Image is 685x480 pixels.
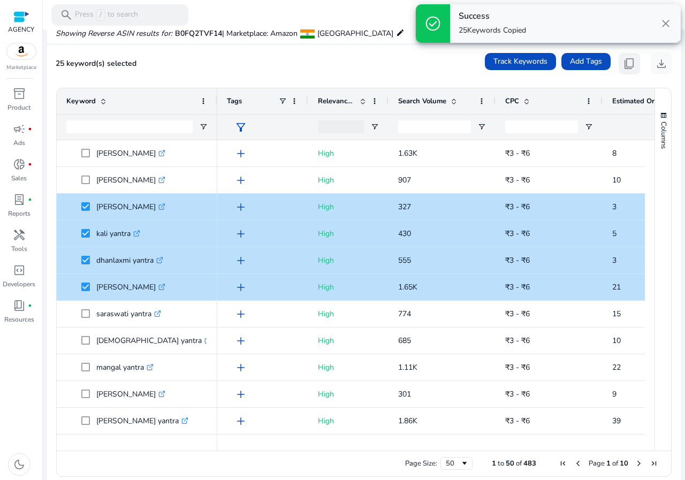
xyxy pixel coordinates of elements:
[398,96,446,106] span: Search Volume
[28,127,32,131] span: fiber_manual_record
[574,459,582,468] div: Previous Page
[570,56,602,67] span: Add Tags
[505,362,530,372] span: ₹3 - ₹6
[440,457,473,470] div: Page Size
[96,303,161,325] p: saraswati yantra
[318,330,379,352] p: High
[234,415,247,428] span: add
[505,389,530,399] span: ₹3 - ₹6
[318,169,379,191] p: High
[620,459,628,468] span: 10
[612,336,621,346] span: 10
[318,410,379,432] p: High
[4,315,34,324] p: Resources
[459,25,526,36] p: Keywords Copied
[492,459,496,468] span: 1
[11,244,27,254] p: Tools
[8,25,34,34] p: AGENCY
[13,299,26,312] span: book_4
[459,25,467,35] span: 25
[96,410,188,432] p: [PERSON_NAME] yantra
[317,28,393,39] span: [GEOGRAPHIC_DATA]
[398,202,411,212] span: 327
[234,388,247,401] span: add
[96,9,105,21] span: /
[505,336,530,346] span: ₹3 - ₹6
[234,281,247,294] span: add
[498,459,504,468] span: to
[13,138,25,148] p: Ads
[398,255,411,265] span: 555
[619,53,640,74] button: content_copy
[96,249,163,271] p: dhanlaxmi yantra
[13,264,26,277] span: code_blocks
[234,254,247,267] span: add
[234,147,247,160] span: add
[66,96,96,106] span: Keyword
[655,57,668,70] span: download
[606,459,611,468] span: 1
[398,120,471,133] input: Search Volume Filter Input
[505,175,530,185] span: ₹3 - ₹6
[318,249,379,271] p: High
[505,416,530,426] span: ₹3 - ₹6
[75,9,138,21] p: Press to search
[396,26,405,39] mat-icon: edit
[659,17,672,30] span: close
[424,15,442,32] span: check_circle
[96,142,165,164] p: [PERSON_NAME]
[612,459,618,468] span: of
[318,303,379,325] p: High
[96,276,165,298] p: [PERSON_NAME]
[446,459,460,468] div: 50
[318,437,379,459] p: High
[234,334,247,347] span: add
[234,201,247,214] span: add
[234,121,247,134] span: filter_alt
[398,416,417,426] span: 1.86K
[6,64,36,72] p: Marketplace
[659,121,668,149] span: Columns
[612,362,621,372] span: 22
[7,103,31,112] p: Product
[318,142,379,164] p: High
[96,330,211,352] p: [DEMOGRAPHIC_DATA] yantra
[523,459,536,468] span: 483
[516,459,522,468] span: of
[477,123,486,131] button: Open Filter Menu
[234,174,247,187] span: add
[505,202,530,212] span: ₹3 - ₹6
[13,458,26,471] span: dark_mode
[505,120,578,133] input: CPC Filter Input
[405,459,437,468] div: Page Size:
[370,123,379,131] button: Open Filter Menu
[493,56,547,67] span: Track Keywords
[505,282,530,292] span: ₹3 - ₹6
[8,209,31,218] p: Reports
[612,309,621,319] span: 15
[459,11,526,21] h4: Success
[398,362,417,372] span: 1.11K
[11,173,27,183] p: Sales
[398,282,417,292] span: 1.65K
[584,123,593,131] button: Open Filter Menu
[612,202,616,212] span: 3
[505,148,530,158] span: ₹3 - ₹6
[650,459,658,468] div: Last Page
[506,459,514,468] span: 50
[559,459,567,468] div: First Page
[398,148,417,158] span: 1.63K
[96,437,188,459] p: [PERSON_NAME] yantra
[318,96,355,106] span: Relevance Score
[318,196,379,218] p: High
[612,228,616,239] span: 5
[13,87,26,100] span: inventory_2
[623,57,636,70] span: content_copy
[56,58,136,68] span: 25 keyword(s) selected
[612,175,621,185] span: 10
[13,158,26,171] span: donut_small
[60,9,73,21] span: search
[96,223,140,245] p: kali yantra
[398,228,411,239] span: 430
[13,228,26,241] span: handyman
